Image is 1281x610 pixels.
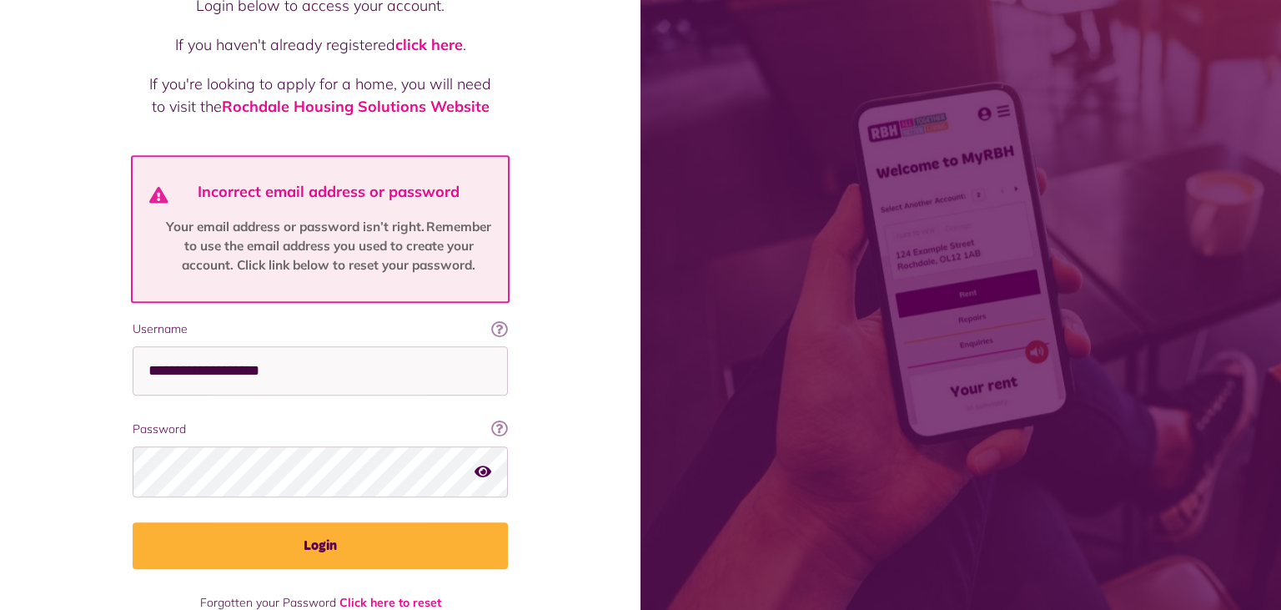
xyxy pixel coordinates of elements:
[200,595,336,610] span: Forgotten your Password
[133,522,508,569] button: Login
[133,421,508,438] label: Password
[149,73,491,118] p: If you're looking to apply for a home, you will need to visit the
[222,97,490,116] a: Rochdale Housing Solutions Website
[149,33,491,56] p: If you haven't already registered .
[158,218,498,275] p: Your email address or password isn’t right. Remember to use the email address you used to create ...
[339,595,441,610] a: Click here to reset
[395,35,463,54] a: click here
[133,320,508,338] label: Username
[158,183,498,201] h4: Incorrect email address or password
